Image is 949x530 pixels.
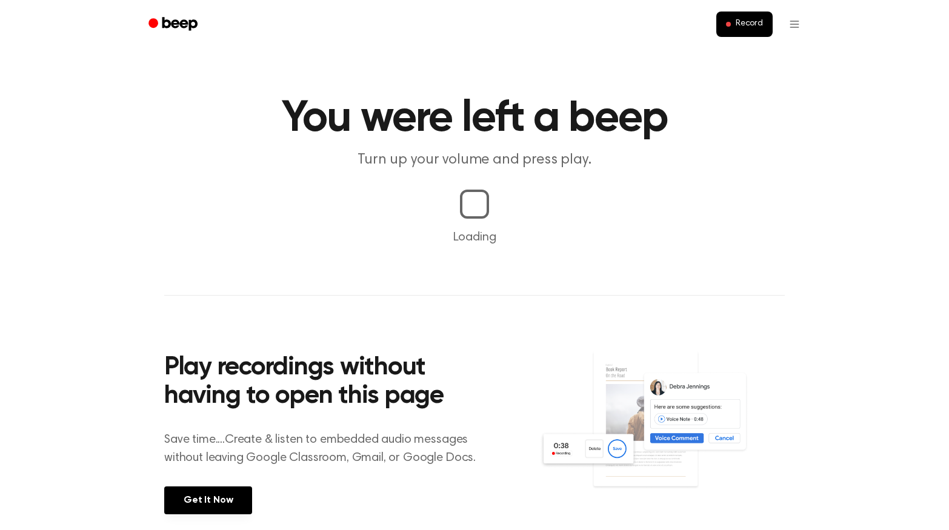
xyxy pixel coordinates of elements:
img: Voice Comments on Docs and Recording Widget [539,350,785,513]
p: Loading [15,228,934,247]
h2: Play recordings without having to open this page [164,354,491,411]
p: Save time....Create & listen to embedded audio messages without leaving Google Classroom, Gmail, ... [164,431,491,467]
span: Record [736,19,763,30]
button: Record [716,12,773,37]
h1: You were left a beep [164,97,785,141]
p: Turn up your volume and press play. [242,150,707,170]
button: Open menu [780,10,809,39]
a: Get It Now [164,486,252,514]
a: Beep [140,13,208,36]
